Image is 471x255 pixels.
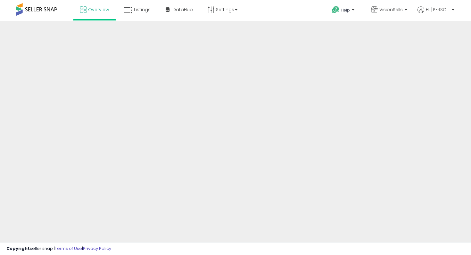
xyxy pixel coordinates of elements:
i: Get Help [332,6,340,14]
a: Terms of Use [55,245,82,251]
div: seller snap | | [6,246,111,252]
span: DataHub [173,6,193,13]
a: Help [327,1,361,21]
span: Help [341,7,350,13]
strong: Copyright [6,245,30,251]
a: Hi [PERSON_NAME] [417,6,454,21]
span: Listings [134,6,151,13]
span: Hi [PERSON_NAME] [426,6,450,13]
span: VisionSells [379,6,403,13]
a: Privacy Policy [83,245,111,251]
span: Overview [88,6,109,13]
